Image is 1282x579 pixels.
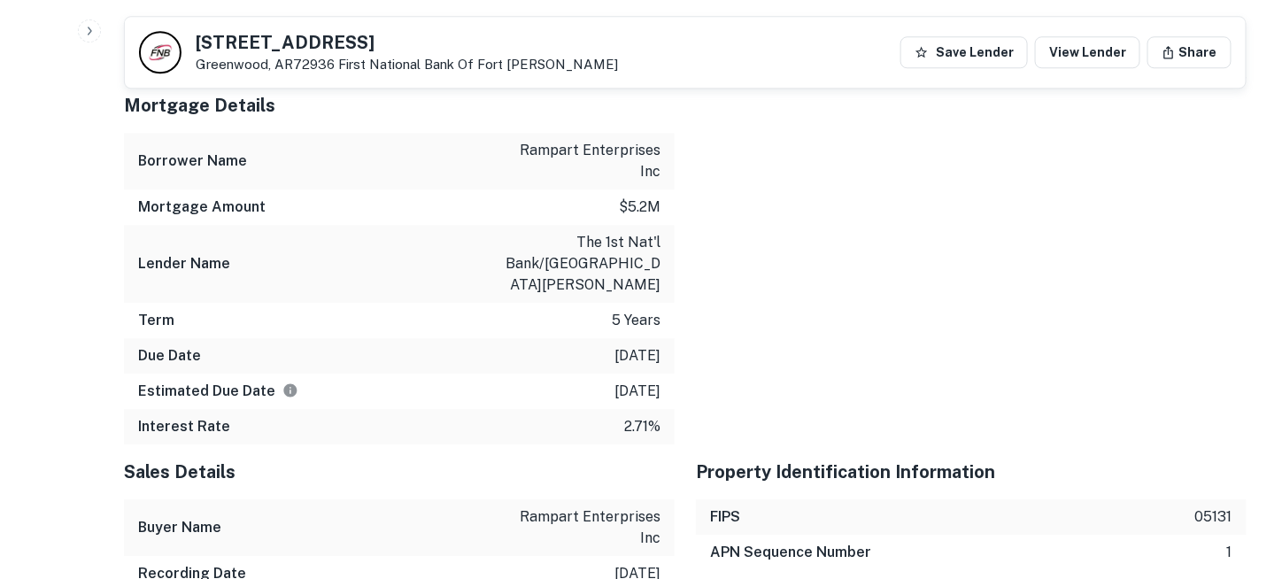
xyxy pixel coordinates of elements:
[619,197,660,218] p: $5.2m
[138,253,230,274] h6: Lender Name
[138,517,221,538] h6: Buyer Name
[1227,542,1232,563] p: 1
[614,381,660,402] p: [DATE]
[1193,437,1282,522] iframe: Chat Widget
[1035,36,1140,68] a: View Lender
[501,232,660,296] p: the 1st nat'l bank/[GEOGRAPHIC_DATA][PERSON_NAME]
[138,197,266,218] h6: Mortgage Amount
[196,34,618,51] h5: [STREET_ADDRESS]
[501,140,660,182] p: rampart enterprises inc
[900,36,1028,68] button: Save Lender
[710,506,740,528] h6: FIPS
[196,57,618,73] p: Greenwood, AR72936
[124,459,675,485] h5: Sales Details
[138,381,298,402] h6: Estimated Due Date
[282,382,298,398] svg: Estimate is based on a standard schedule for this type of loan.
[138,416,230,437] h6: Interest Rate
[138,151,247,172] h6: Borrower Name
[124,92,675,119] h5: Mortgage Details
[710,542,871,563] h6: APN Sequence Number
[501,506,660,549] p: rampart enterprises inc
[614,345,660,367] p: [DATE]
[624,416,660,437] p: 2.71%
[338,57,618,72] a: First National Bank Of Fort [PERSON_NAME]
[612,310,660,331] p: 5 years
[1147,36,1232,68] button: Share
[696,459,1247,485] h5: Property Identification Information
[138,310,174,331] h6: Term
[138,345,201,367] h6: Due Date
